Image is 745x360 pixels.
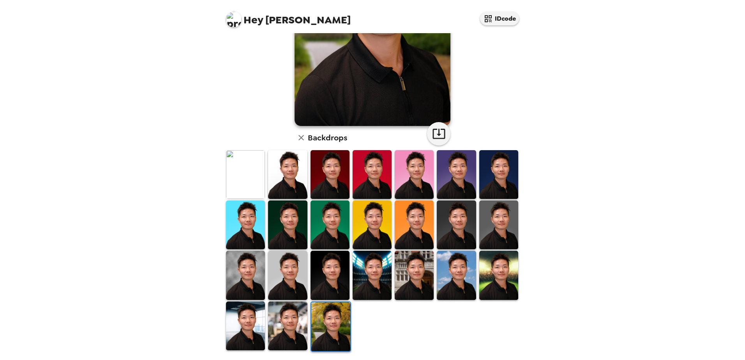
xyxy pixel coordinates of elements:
[226,12,242,27] img: profile pic
[308,131,347,144] h6: Backdrops
[244,13,263,27] span: Hey
[226,150,265,199] img: Original
[480,12,519,25] button: IDcode
[226,8,351,25] span: [PERSON_NAME]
